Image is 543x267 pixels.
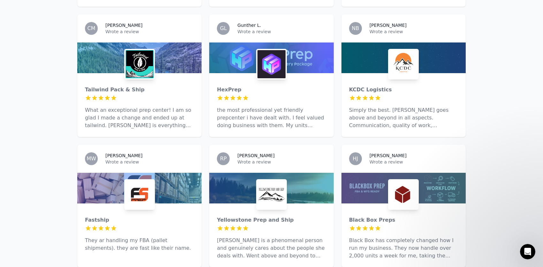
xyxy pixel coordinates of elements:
[88,26,96,31] span: CM
[237,159,326,165] p: Wrote a review
[209,14,333,137] a: GLGunther L.Wrote a reviewHexPrepHexPrepthe most professional yet friendly prepcenter i have deal...
[257,50,286,78] img: HexPrep
[217,106,326,129] p: the most professional yet friendly prepcenter i have dealt with. I feel valued doing business wit...
[353,156,358,161] span: HJ
[87,156,96,161] span: MW
[220,26,227,31] span: GL
[370,159,458,165] p: Wrote a review
[349,106,458,129] p: Simply the best. [PERSON_NAME] goes above and beyond in all aspects. Communication, quality of wo...
[520,244,535,259] iframe: Intercom live chat
[341,14,466,137] a: NB[PERSON_NAME]Wrote a reviewKCDC LogisticsKCDC LogisticsSimply the best. [PERSON_NAME] goes abov...
[85,237,194,252] p: They ar handling my FBA (pallet shipments). they are fast like their name.
[352,26,359,31] span: NB
[126,180,154,209] img: Fastship
[389,180,417,209] img: Black Box Preps
[85,86,194,94] div: Tailwind Pack & Ship
[349,86,458,94] div: KCDC Logistics
[370,28,458,35] p: Wrote a review
[237,22,261,28] h3: Gunther L.
[217,86,326,94] div: HexPrep
[105,22,142,28] h3: [PERSON_NAME]
[217,216,326,224] div: Yellowstone Prep and Ship
[105,28,194,35] p: Wrote a review
[370,152,407,159] h3: [PERSON_NAME]
[349,237,458,260] p: Black Box has completely changed how I run my business. They now handle over 2,000 units a week f...
[257,180,286,209] img: Yellowstone Prep and Ship
[105,152,142,159] h3: [PERSON_NAME]
[105,159,194,165] p: Wrote a review
[389,50,417,78] img: KCDC Logistics
[85,216,194,224] div: Fastship
[77,14,202,137] a: CM[PERSON_NAME]Wrote a reviewTailwind Pack & ShipTailwind Pack & ShipWhat an exceptional prep cen...
[220,156,227,161] span: RP
[349,216,458,224] div: Black Box Preps
[85,106,194,129] p: What an exceptional prep center! I am so glad I made a change and ended up at tailwind. [PERSON_N...
[126,50,154,78] img: Tailwind Pack & Ship
[237,28,326,35] p: Wrote a review
[217,237,326,260] p: [PERSON_NAME] is a phenomenal person and genuinely cares about the people she deals with. Went ab...
[237,152,274,159] h3: [PERSON_NAME]
[370,22,407,28] h3: [PERSON_NAME]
